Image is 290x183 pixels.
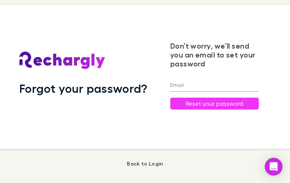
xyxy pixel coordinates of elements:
[170,41,259,68] h3: Don’t worry, we’ll send you an email to set your password
[127,160,163,167] a: Back to Login
[19,81,148,95] h1: Forgot your password?
[170,98,259,110] button: Reset your password
[265,158,283,176] div: Open Intercom Messenger
[19,52,106,69] img: Rechargly's Logo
